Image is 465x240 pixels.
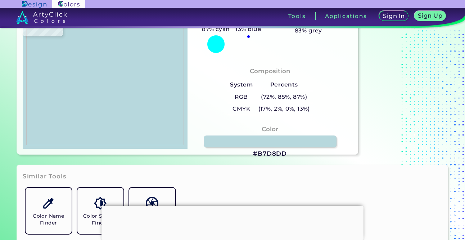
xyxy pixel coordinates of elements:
[325,13,367,19] h3: Applications
[101,206,364,238] iframe: Advertisement
[295,26,322,35] h5: 83% grey
[253,150,287,158] h3: #B7D8DD
[126,185,178,237] a: Color Names Dictionary
[42,197,55,209] img: icon_color_name_finder.svg
[288,13,306,19] h3: Tools
[75,185,126,237] a: Color Shades Finder
[23,185,75,237] a: Color Name Finder
[146,197,158,209] img: icon_color_names_dictionary.svg
[262,124,278,134] h4: Color
[416,12,444,21] a: Sign Up
[94,197,107,209] img: icon_color_shades.svg
[419,13,441,18] h5: Sign Up
[381,12,407,21] a: Sign In
[28,213,69,226] h5: Color Name Finder
[250,66,290,76] h4: Composition
[227,103,256,115] h5: CMYK
[256,91,313,103] h5: (72%, 85%, 87%)
[256,103,313,115] h5: (17%, 2%, 0%, 13%)
[16,11,67,24] img: logo_artyclick_colors_white.svg
[80,213,121,226] h5: Color Shades Finder
[256,79,313,91] h5: Percents
[227,79,256,91] h5: System
[22,1,46,8] img: ArtyClick Design logo
[227,91,256,103] h5: RGB
[384,13,403,19] h5: Sign In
